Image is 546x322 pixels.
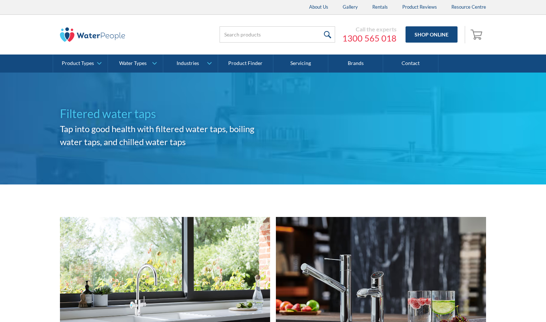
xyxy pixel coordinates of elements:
[220,26,335,43] input: Search products
[383,55,438,73] a: Contact
[469,26,486,43] a: Open cart
[62,60,94,66] div: Product Types
[471,29,484,40] img: shopping cart
[273,55,328,73] a: Servicing
[53,55,108,73] a: Product Types
[60,105,273,122] h1: Filtered water taps
[328,55,383,73] a: Brands
[218,55,273,73] a: Product Finder
[163,55,218,73] a: Industries
[60,27,125,42] img: The Water People
[177,60,199,66] div: Industries
[342,26,396,33] div: Call the experts
[119,60,147,66] div: Water Types
[342,33,396,44] a: 1300 565 018
[406,26,458,43] a: Shop Online
[60,122,273,148] h2: Tap into good health with filtered water taps, boiling water taps, and chilled water taps
[108,55,162,73] a: Water Types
